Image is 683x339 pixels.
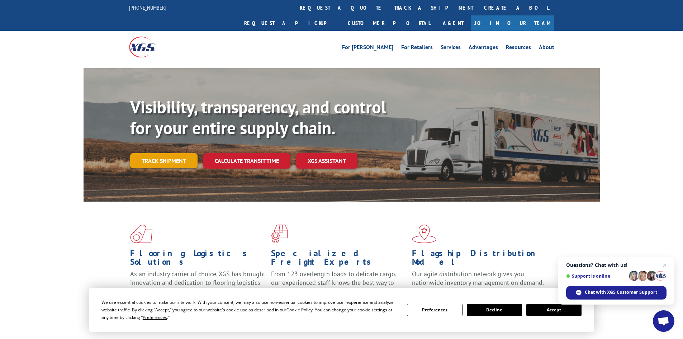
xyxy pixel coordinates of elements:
a: Track shipment [130,153,198,168]
a: Join Our Team [471,15,554,31]
a: Advantages [469,44,498,52]
img: xgs-icon-focused-on-flooring-red [271,225,288,243]
button: Preferences [407,304,462,316]
h1: Flagship Distribution Model [412,249,547,270]
span: Chat with XGS Customer Support [566,286,667,300]
a: [PHONE_NUMBER] [129,4,166,11]
span: Questions? Chat with us! [566,262,667,268]
span: Chat with XGS Customer Support [585,289,657,296]
a: Customer Portal [342,15,436,31]
span: Support is online [566,273,626,279]
a: Open chat [653,310,674,332]
a: Resources [506,44,531,52]
span: As an industry carrier of choice, XGS has brought innovation and dedication to flooring logistics... [130,270,265,295]
a: For Retailers [401,44,433,52]
div: Cookie Consent Prompt [89,288,594,332]
button: Accept [526,304,582,316]
b: Visibility, transparency, and control for your entire supply chain. [130,96,386,139]
h1: Flooring Logistics Solutions [130,249,266,270]
span: Cookie Policy [286,307,313,313]
p: From 123 overlength loads to delicate cargo, our experienced staff knows the best way to move you... [271,270,407,302]
a: Services [441,44,461,52]
button: Decline [467,304,522,316]
img: xgs-icon-flagship-distribution-model-red [412,225,437,243]
a: For [PERSON_NAME] [342,44,393,52]
span: Our agile distribution network gives you nationwide inventory management on demand. [412,270,544,287]
a: Request a pickup [239,15,342,31]
a: About [539,44,554,52]
a: XGS ASSISTANT [296,153,357,169]
a: Agent [436,15,471,31]
span: Preferences [143,314,167,320]
img: xgs-icon-total-supply-chain-intelligence-red [130,225,152,243]
a: Calculate transit time [203,153,290,169]
div: We use essential cookies to make our site work. With your consent, we may also use non-essential ... [101,298,398,321]
h1: Specialized Freight Experts [271,249,407,270]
